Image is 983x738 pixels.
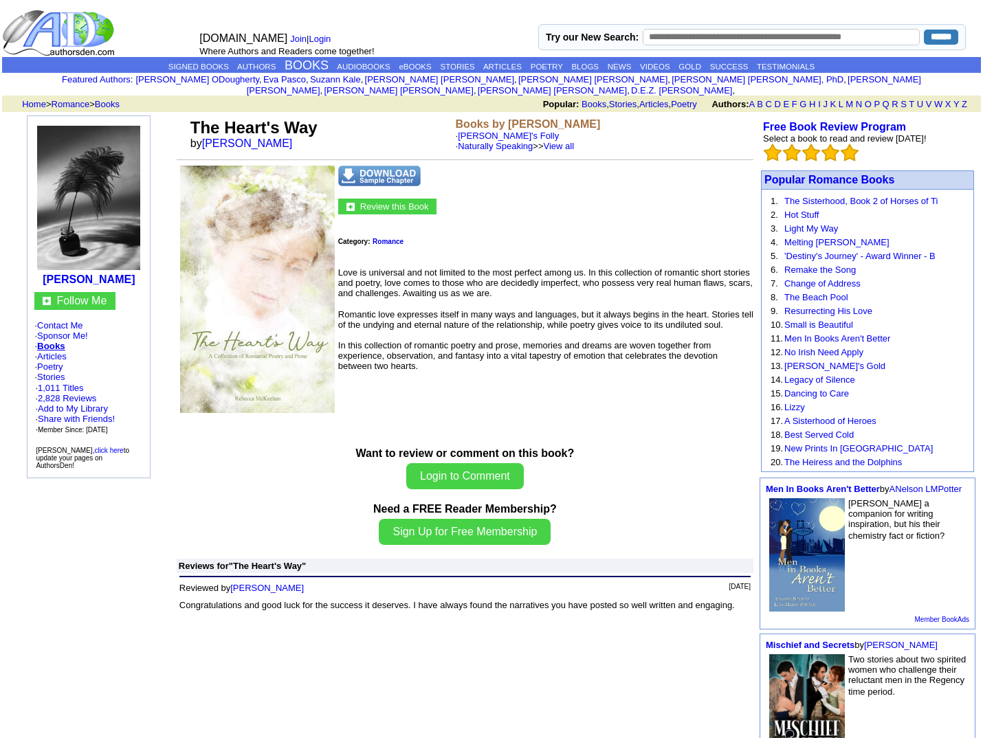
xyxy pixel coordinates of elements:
[890,484,962,494] a: ANelson LMPotter
[406,471,524,482] a: Login to Comment
[94,447,123,454] a: click here
[784,278,861,289] a: Change of Address
[771,251,778,261] font: 5.
[934,99,942,109] a: W
[830,99,837,109] a: K
[771,347,783,357] font: 12.
[846,76,848,84] font: i
[784,333,890,344] a: Men In Books Aren't Better
[373,238,404,245] b: Romance
[784,361,885,371] a: [PERSON_NAME]'s Gold
[399,63,431,71] a: eBOOKS
[517,76,518,84] font: i
[95,99,120,109] a: Books
[771,457,783,467] font: 20.
[179,583,304,593] font: Reviewed by
[766,640,938,650] font: by
[749,99,755,109] a: A
[35,403,115,434] font: · · ·
[848,654,966,697] font: Two stories about two spirited women who challenge their reluctant men in the Regency time period.
[909,99,914,109] a: T
[582,99,606,109] a: Books
[864,640,938,650] a: [PERSON_NAME]
[784,251,936,261] a: 'Destiny's Journey' - Award Winner - B
[771,402,783,412] font: 16.
[945,99,951,109] a: X
[37,372,65,382] a: Stories
[458,131,559,141] a: [PERSON_NAME]'s Folly
[168,63,229,71] a: SIGNED BOOKS
[671,99,697,109] a: Poetry
[285,58,329,72] a: BOOKS
[640,63,670,71] a: VIDEOS
[38,393,96,403] a: 2,828 Reviews
[440,63,474,71] a: STORIES
[337,63,390,71] a: AUDIOBOOKS
[360,200,429,212] a: Review this Book
[17,99,120,109] font: > >
[901,99,907,109] a: S
[202,137,293,149] a: [PERSON_NAME]
[518,74,667,85] a: [PERSON_NAME] [PERSON_NAME]
[771,265,778,275] font: 6.
[309,34,331,44] a: Login
[784,306,872,316] a: Resurrecting His Love
[199,46,374,56] font: Where Authors and Readers come together!
[190,137,302,149] font: by
[757,99,763,109] a: B
[43,273,135,285] a: [PERSON_NAME]
[841,144,859,161] img: bigemptystars.png
[784,265,856,275] a: Remake the Song
[630,87,631,95] font: i
[764,144,782,161] img: bigemptystars.png
[848,498,945,541] font: [PERSON_NAME] a companion for writing inspiration, but his their chemistry fact or fiction?
[456,131,575,151] font: ·
[784,210,819,220] a: Hot Stuff
[379,519,551,545] button: Sign Up for Free Membership
[247,74,921,96] a: [PERSON_NAME] [PERSON_NAME]
[892,99,898,109] a: R
[346,203,355,211] img: gc.jpg
[771,361,783,371] font: 13.
[784,374,855,385] a: Legacy of Silence
[771,388,783,399] font: 15.
[784,347,863,357] a: No Irish Need Apply
[771,237,778,247] font: 4.
[37,320,82,331] a: Contact Me
[766,484,962,494] font: by
[771,374,783,385] font: 14.
[34,320,143,435] font: · · · · · ·
[356,447,575,459] b: Want to review or comment on this book?
[771,292,778,302] font: 8.
[784,388,849,399] a: Dancing to Care
[784,237,889,247] a: Melting [PERSON_NAME]
[338,238,371,245] b: Category:
[199,32,287,44] font: [DOMAIN_NAME]
[765,99,771,109] a: C
[771,443,783,454] font: 19.
[379,527,551,537] a: Sign Up for Free Membership
[609,99,637,109] a: Stories
[670,76,672,84] font: i
[290,34,335,44] font: |
[771,416,783,426] font: 17.
[766,484,880,494] a: Men In Books Aren't Better
[764,174,894,186] a: Popular Romance Books
[784,429,854,440] a: Best Served Cold
[784,223,838,234] a: Light My Way
[571,63,599,71] a: BLOGS
[711,99,749,109] b: Authors:
[37,126,140,270] img: 48120.JPG
[784,402,805,412] a: Lizzy
[818,99,821,109] a: I
[324,85,473,96] a: [PERSON_NAME] [PERSON_NAME]
[365,74,514,85] a: [PERSON_NAME] [PERSON_NAME]
[784,457,902,467] a: The Heiress and the Dolphins
[769,498,845,612] img: 80372.jpg
[672,74,843,85] a: [PERSON_NAME] [PERSON_NAME], PhD
[456,141,575,151] font: · >>
[37,361,63,372] a: Poetry
[135,74,921,96] font: , , , , , , , , , ,
[757,63,815,71] a: TESTIMONIALS
[839,99,843,109] a: L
